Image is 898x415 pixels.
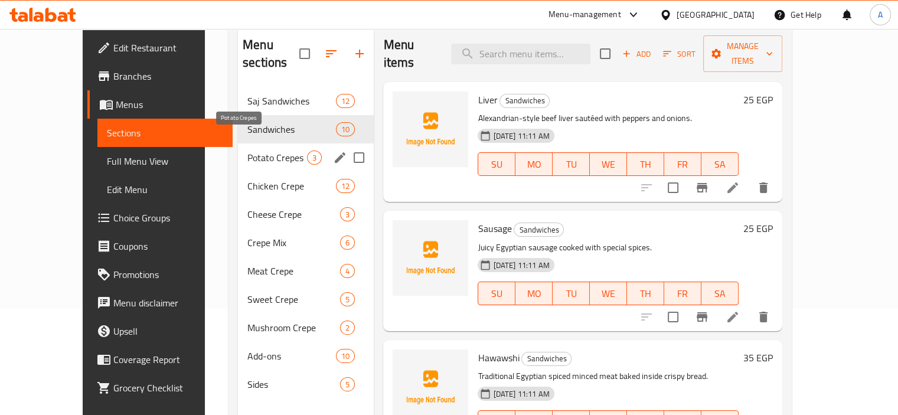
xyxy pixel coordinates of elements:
span: Sandwiches [500,94,549,107]
a: Full Menu View [97,147,233,175]
a: Edit Menu [97,175,233,204]
button: delete [749,174,778,202]
div: Sweet Crepe5 [238,285,374,313]
span: 12 [337,181,354,192]
span: Crepe Mix [247,236,340,250]
p: Alexandrian-style beef liver sautéed with peppers and onions. [478,111,738,126]
span: TU [557,285,585,302]
div: items [340,264,355,278]
div: items [336,179,355,193]
span: Sides [247,377,340,391]
span: Manage items [713,39,773,68]
span: Choice Groups [113,211,223,225]
input: search [451,44,590,64]
span: 3 [341,209,354,220]
div: Cheese Crepe [247,207,340,221]
a: Promotions [87,260,233,289]
h2: Menu items [383,36,436,71]
button: TU [553,282,590,305]
div: Sandwiches [514,223,564,237]
div: items [336,94,355,108]
span: 5 [341,379,354,390]
button: Manage items [703,35,782,72]
p: Juicy Egyptian sausage cooked with special spices. [478,240,738,255]
span: Potato Crepes [247,151,307,165]
button: SU [478,282,515,305]
span: Mushroom Crepe [247,321,340,335]
div: Meat Crepe4 [238,257,374,285]
button: SA [701,282,739,305]
img: Sausage [393,220,468,296]
span: Upsell [113,324,223,338]
div: Sandwiches [247,122,336,136]
span: SA [706,156,734,173]
span: MO [520,156,548,173]
button: Sort [660,45,698,63]
div: Mushroom Crepe2 [238,313,374,342]
a: Grocery Checklist [87,374,233,402]
span: Sort [663,47,695,61]
div: items [340,292,355,306]
h6: 25 EGP [743,220,773,237]
span: Select to update [661,175,685,200]
span: Branches [113,69,223,83]
span: Liver [478,91,497,109]
span: Sausage [478,220,511,237]
span: Select to update [661,305,685,329]
span: Select section [593,41,618,66]
div: Potato Crepes3edit [238,143,374,172]
span: [DATE] 11:11 AM [488,130,554,142]
span: SU [483,285,511,302]
div: Chicken Crepe [247,179,336,193]
div: Add-ons [247,349,336,363]
span: 4 [341,266,354,277]
span: Sections [107,126,223,140]
span: Promotions [113,267,223,282]
a: Coverage Report [87,345,233,374]
a: Upsell [87,317,233,345]
a: Edit menu item [726,181,740,195]
span: Hawawshi [478,349,519,367]
span: Grocery Checklist [113,381,223,395]
span: SU [483,156,511,173]
div: items [336,122,355,136]
div: Saj Sandwiches12 [238,87,374,115]
h6: 35 EGP [743,349,773,366]
div: items [340,236,355,250]
button: Branch-specific-item [688,303,716,331]
span: WE [595,156,622,173]
div: Sandwiches [521,352,572,366]
button: SU [478,152,515,176]
button: SA [701,152,739,176]
span: FR [669,285,697,302]
span: TH [632,156,659,173]
button: TU [553,152,590,176]
div: Sweet Crepe [247,292,340,306]
span: A [878,8,883,21]
button: edit [331,149,349,166]
button: MO [515,282,553,305]
span: Add item [618,45,655,63]
button: FR [664,282,701,305]
span: Menus [116,97,223,112]
a: Branches [87,62,233,90]
span: Menu disclaimer [113,296,223,310]
div: Add-ons10 [238,342,374,370]
div: [GEOGRAPHIC_DATA] [677,8,755,21]
span: Coverage Report [113,352,223,367]
button: WE [590,152,627,176]
div: Cheese Crepe3 [238,200,374,228]
div: items [336,349,355,363]
p: Traditional Egyptian spiced minced meat baked inside crispy bread. [478,369,738,384]
span: MO [520,285,548,302]
span: TH [632,285,659,302]
span: 10 [337,124,354,135]
a: Edit menu item [726,310,740,324]
span: Saj Sandwiches [247,94,336,108]
span: Edit Menu [107,182,223,197]
span: Meat Crepe [247,264,340,278]
nav: Menu sections [238,82,374,403]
